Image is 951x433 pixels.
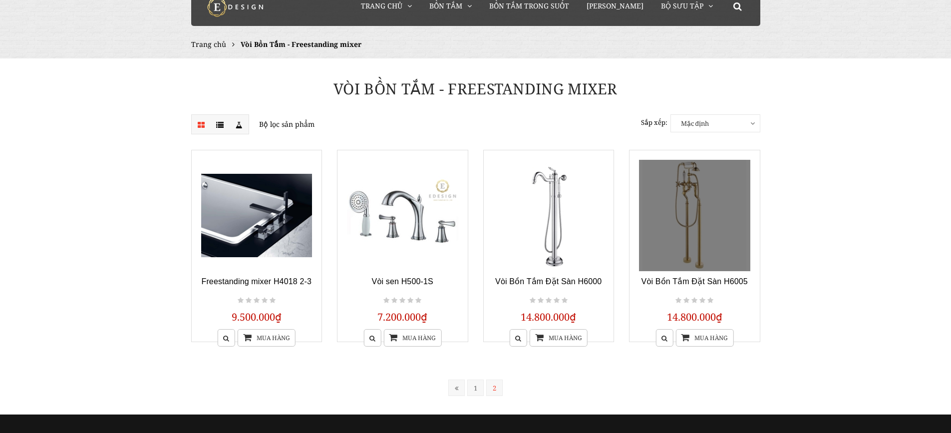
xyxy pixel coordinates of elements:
i: Not rated yet! [538,296,544,305]
p: Bộ lọc sản phẩm [191,114,468,134]
a: Vòi Bồn Tắm Đặt Sàn H6000 [495,277,602,286]
i: Not rated yet! [699,296,705,305]
h1: Vòi Bồn Tắm - Freestanding mixer [184,78,768,99]
span: Vòi Bồn Tắm - Freestanding mixer [241,39,361,49]
i: Not rated yet! [562,296,568,305]
span: Trang chủ [361,1,402,10]
span: Mặc định [671,115,760,132]
i: Not rated yet! [391,296,397,305]
i: Not rated yet! [254,296,260,305]
span: Bồn Tắm Trong Suốt [489,1,569,10]
a: 2 [486,380,503,396]
span: Bộ Sưu Tập [661,1,703,10]
a: Vòi sen H500-1S [372,277,433,286]
i: Not rated yet! [415,296,421,305]
a: 1 [467,380,484,396]
i: Not rated yet! [383,296,389,305]
a: Mua hàng [530,329,588,347]
label: Sắp xếp: [641,114,667,131]
a: Trang chủ [191,39,226,49]
div: Not rated yet! [674,295,715,307]
span: 14.800.000₫ [521,310,576,324]
div: Not rated yet! [236,295,277,307]
a: Mua hàng [675,329,733,347]
span: Bồn Tắm [429,1,462,10]
i: Not rated yet! [546,296,552,305]
a: Mua hàng [383,329,441,347]
i: Not rated yet! [554,296,560,305]
a: Mua hàng [238,329,296,347]
i: Not rated yet! [675,296,681,305]
i: Not rated yet! [407,296,413,305]
div: Not rated yet! [382,295,423,307]
i: Not rated yet! [270,296,276,305]
i: Not rated yet! [246,296,252,305]
a: Vòi Bồn Tắm Đặt Sàn H6005 [641,277,748,286]
i: Not rated yet! [707,296,713,305]
span: [PERSON_NAME] [587,1,643,10]
i: Not rated yet! [530,296,536,305]
span: 9.500.000₫ [232,310,282,324]
i: Not rated yet! [691,296,697,305]
i: Not rated yet! [399,296,405,305]
div: Not rated yet! [528,295,569,307]
i: Not rated yet! [262,296,268,305]
span: 14.800.000₫ [667,310,722,324]
i: Not rated yet! [238,296,244,305]
span: 7.200.000₫ [377,310,427,324]
i: Not rated yet! [683,296,689,305]
a: Freestanding mixer H4018 2-3 [201,277,312,286]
